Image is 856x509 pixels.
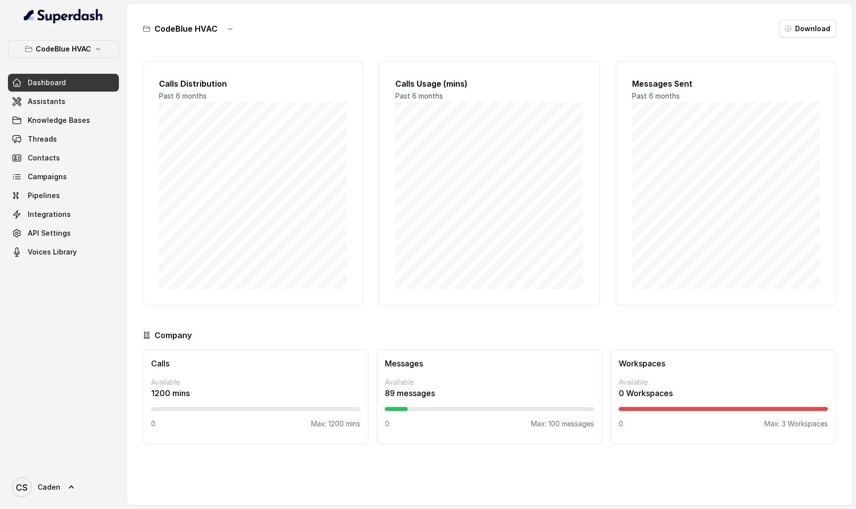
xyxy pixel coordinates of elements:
[385,387,594,399] p: 89 messages
[8,187,119,204] a: Pipelines
[28,228,71,238] span: API Settings
[38,482,60,492] span: Caden
[779,20,836,38] button: Download
[151,377,360,387] p: Available
[385,419,389,429] p: 0
[159,78,347,90] h2: Calls Distribution
[28,134,57,144] span: Threads
[632,92,680,100] span: Past 6 months
[151,357,360,369] h3: Calls
[28,209,71,219] span: Integrations
[151,419,156,429] p: 0
[8,205,119,223] a: Integrations
[155,329,192,341] h3: Company
[36,43,91,55] p: CodeBlue HVAC
[8,168,119,186] a: Campaigns
[151,387,360,399] p: 1200 mins
[395,78,583,90] h2: Calls Usage (mins)
[8,224,119,242] a: API Settings
[619,387,828,399] p: 0 Workspaces
[28,153,60,163] span: Contacts
[8,473,119,501] a: Caden
[632,78,820,90] h2: Messages Sent
[155,23,217,35] h3: CodeBlue HVAC
[8,74,119,92] a: Dashboard
[28,172,67,182] span: Campaigns
[24,8,104,24] img: light.svg
[28,247,77,257] span: Voices Library
[531,419,594,429] p: Max: 100 messages
[619,357,828,369] h3: Workspaces
[159,92,207,100] span: Past 6 months
[16,482,28,493] text: CS
[395,92,443,100] span: Past 6 months
[764,419,828,429] p: Max: 3 Workspaces
[311,419,360,429] p: Max: 1200 mins
[28,115,90,125] span: Knowledge Bases
[8,149,119,167] a: Contacts
[28,78,66,88] span: Dashboard
[8,93,119,110] a: Assistants
[619,419,623,429] p: 0
[385,357,594,369] h3: Messages
[385,377,594,387] p: Available
[619,377,828,387] p: Available
[8,243,119,261] a: Voices Library
[8,111,119,129] a: Knowledge Bases
[28,191,60,201] span: Pipelines
[8,130,119,148] a: Threads
[28,97,65,106] span: Assistants
[8,40,119,58] button: CodeBlue HVAC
